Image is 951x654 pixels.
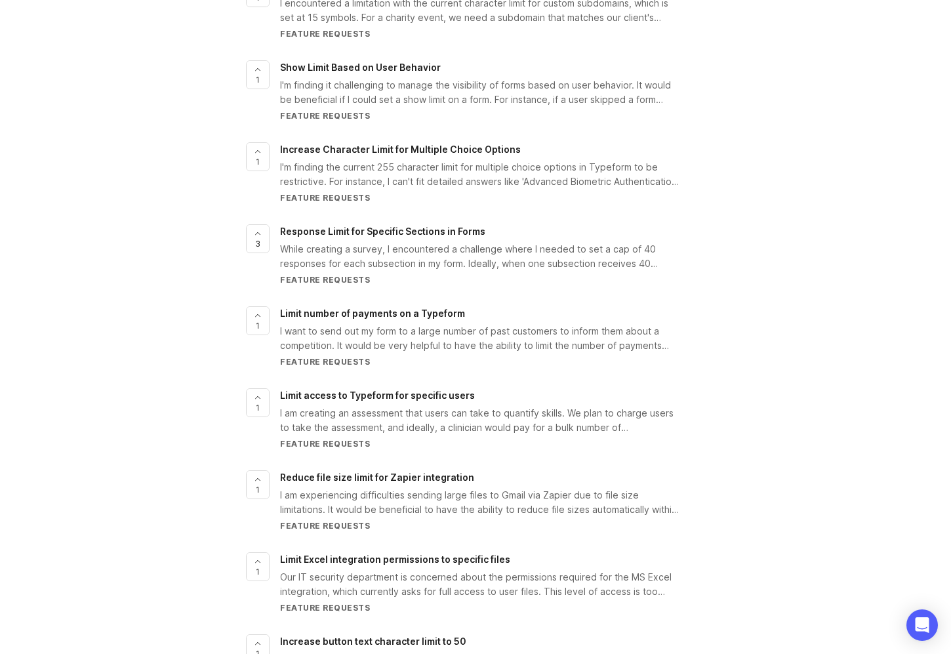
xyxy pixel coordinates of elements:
span: 3 [255,238,260,249]
div: I want to send out my form to a large number of past customers to inform them about a competition... [280,324,681,353]
span: Increase button text character limit to 50 [280,636,466,647]
span: 1 [256,320,260,331]
span: 1 [256,156,260,167]
div: I'm finding the current 255 character limit for multiple choice options in Typeform to be restric... [280,160,681,189]
span: 1 [256,484,260,495]
a: Limit number of payments on a TypeformI want to send out my form to a large number of past custom... [280,306,705,367]
div: Feature Requests [280,356,681,367]
span: Limit Excel integration permissions to specific files [280,554,510,565]
span: 1 [256,74,260,85]
button: 1 [246,552,270,581]
button: 3 [246,224,270,253]
a: Reduce file size limit for Zapier integrationI am experiencing difficulties sending large files t... [280,470,705,531]
span: 1 [256,566,260,577]
div: Feature Requests [280,192,681,203]
div: Our IT security department is concerned about the permissions required for the MS Excel integrati... [280,570,681,599]
div: I'm finding it challenging to manage the visibility of forms based on user behavior. It would be ... [280,78,681,107]
a: Response Limit for Specific Sections in FormsWhile creating a survey, I encountered a challenge w... [280,224,705,285]
div: Feature Requests [280,602,681,613]
div: Open Intercom Messenger [906,609,938,641]
div: Feature Requests [280,274,681,285]
span: Limit access to Typeform for specific users [280,390,475,401]
div: Feature Requests [280,110,681,121]
a: Limit access to Typeform for specific usersI am creating an assessment that users can take to qua... [280,388,705,449]
span: Show Limit Based on User Behavior [280,62,441,73]
button: 1 [246,142,270,171]
div: I am creating an assessment that users can take to quantify skills. We plan to charge users to ta... [280,406,681,435]
span: Increase Character Limit for Multiple Choice Options [280,144,521,155]
div: While creating a survey, I encountered a challenge where I needed to set a cap of 40 responses fo... [280,242,681,271]
span: Reduce file size limit for Zapier integration [280,472,474,483]
span: 1 [256,402,260,413]
div: Feature Requests [280,28,681,39]
button: 1 [246,60,270,89]
a: Show Limit Based on User BehaviorI'm finding it challenging to manage the visibility of forms bas... [280,60,705,121]
button: 1 [246,470,270,499]
button: 1 [246,388,270,417]
div: Feature Requests [280,438,681,449]
span: Limit number of payments on a Typeform [280,308,465,319]
div: I am experiencing difficulties sending large files to Gmail via Zapier due to file size limitatio... [280,488,681,517]
a: Increase Character Limit for Multiple Choice OptionsI'm finding the current 255 character limit f... [280,142,705,203]
div: Feature Requests [280,520,681,531]
button: 1 [246,306,270,335]
a: Limit Excel integration permissions to specific filesOur IT security department is concerned abou... [280,552,705,613]
span: Response Limit for Specific Sections in Forms [280,226,485,237]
